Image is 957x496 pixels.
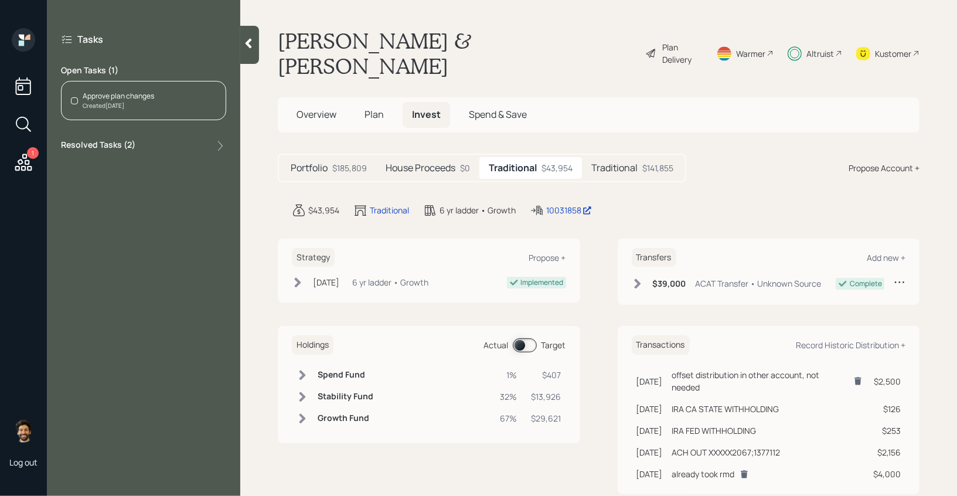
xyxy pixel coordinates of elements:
[318,413,373,423] h6: Growth Fund
[873,403,901,415] div: $126
[873,424,901,437] div: $253
[365,108,384,121] span: Plan
[440,204,516,216] div: 6 yr ladder • Growth
[318,392,373,402] h6: Stability Fund
[672,424,757,437] div: IRA FED WITHHOLDING
[636,446,663,458] div: [DATE]
[591,162,638,174] h5: Traditional
[460,162,470,174] div: $0
[500,369,517,381] div: 1%
[500,412,517,424] div: 67%
[696,277,822,290] div: ACAT Transfer • Unknown Source
[332,162,367,174] div: $185,809
[662,41,702,66] div: Plan Delivery
[636,424,663,437] div: [DATE]
[469,108,527,121] span: Spend & Save
[806,47,834,60] div: Altruist
[83,101,154,110] div: Created [DATE]
[412,108,441,121] span: Invest
[313,276,339,288] div: [DATE]
[632,248,676,267] h6: Transfers
[532,412,561,424] div: $29,621
[291,162,328,174] h5: Portfolio
[875,47,911,60] div: Kustomer
[532,369,561,381] div: $407
[632,335,690,355] h6: Transactions
[867,252,905,263] div: Add new +
[636,403,663,415] div: [DATE]
[672,369,849,393] div: offset distribution in other account, not needed
[541,339,566,351] div: Target
[489,162,537,174] h5: Traditional
[77,33,103,46] label: Tasks
[653,279,686,289] h6: $39,000
[849,162,919,174] div: Propose Account +
[292,248,335,267] h6: Strategy
[278,28,636,79] h1: [PERSON_NAME] & [PERSON_NAME]
[292,335,333,355] h6: Holdings
[672,446,781,458] div: ACH OUT XXXXX2067;1377112
[873,468,901,480] div: $4,000
[297,108,336,121] span: Overview
[370,204,409,216] div: Traditional
[521,277,564,288] div: Implemented
[636,468,663,480] div: [DATE]
[61,64,226,76] label: Open Tasks ( 1 )
[850,278,882,289] div: Complete
[386,162,455,174] h5: House Proceeds
[27,147,39,159] div: 1
[546,204,592,216] div: 10031858
[636,375,663,388] div: [DATE]
[541,162,573,174] div: $43,954
[484,339,509,351] div: Actual
[672,403,779,415] div: IRA CA STATE WITHHOLDING
[352,276,428,288] div: 6 yr ladder • Growth
[873,446,901,458] div: $2,156
[318,370,373,380] h6: Spend Fund
[61,139,135,153] label: Resolved Tasks ( 2 )
[500,390,517,403] div: 32%
[532,390,561,403] div: $13,926
[796,339,905,351] div: Record Historic Distribution +
[672,468,735,480] div: already took rmd
[9,457,38,468] div: Log out
[308,204,339,216] div: $43,954
[642,162,673,174] div: $141,855
[873,375,901,388] div: $2,500
[529,252,566,263] div: Propose +
[83,91,154,101] div: Approve plan changes
[736,47,765,60] div: Warmer
[12,419,35,443] img: eric-schwartz-headshot.png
